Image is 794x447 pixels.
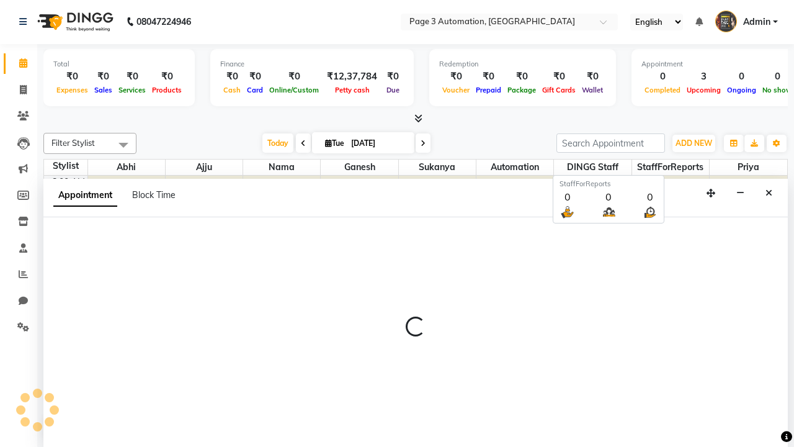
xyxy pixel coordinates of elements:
[642,189,658,204] div: 0
[556,133,665,153] input: Search Appointment
[266,70,322,84] div: ₹0
[399,160,476,175] span: Sukanya
[743,16,770,29] span: Admin
[476,160,553,175] span: Automation
[641,86,684,94] span: Completed
[244,86,266,94] span: Card
[632,160,709,175] span: StaffForReports
[332,86,373,94] span: Petty cash
[50,176,87,189] div: 8:00 AM
[53,70,91,84] div: ₹0
[554,160,631,175] span: DINGG Staff
[539,86,579,94] span: Gift Cards
[88,160,165,175] span: Abhi
[53,86,91,94] span: Expenses
[715,11,737,32] img: Admin
[266,86,322,94] span: Online/Custom
[684,86,724,94] span: Upcoming
[760,184,778,203] button: Close
[32,4,117,39] img: logo
[149,86,185,94] span: Products
[579,70,606,84] div: ₹0
[220,59,404,70] div: Finance
[724,86,759,94] span: Ongoing
[321,160,398,175] span: Ganesh
[641,70,684,84] div: 0
[166,160,243,175] span: Ajju
[504,70,539,84] div: ₹0
[53,59,185,70] div: Total
[91,86,115,94] span: Sales
[676,138,712,148] span: ADD NEW
[262,133,293,153] span: Today
[132,189,176,201] span: Block Time
[684,70,724,84] div: 3
[601,204,617,220] img: queue.png
[439,59,606,70] div: Redemption
[579,86,606,94] span: Wallet
[115,86,149,94] span: Services
[44,160,87,173] div: Stylist
[473,70,504,84] div: ₹0
[53,184,117,207] span: Appointment
[382,70,404,84] div: ₹0
[560,189,575,204] div: 0
[220,70,244,84] div: ₹0
[149,70,185,84] div: ₹0
[642,204,658,220] img: wait_time.png
[672,135,715,152] button: ADD NEW
[347,134,409,153] input: 2025-09-02
[244,70,266,84] div: ₹0
[51,138,95,148] span: Filter Stylist
[710,160,787,175] span: Priya
[724,70,759,84] div: 0
[439,86,473,94] span: Voucher
[560,204,575,220] img: serve.png
[115,70,149,84] div: ₹0
[539,70,579,84] div: ₹0
[243,160,320,175] span: Nama
[439,70,473,84] div: ₹0
[560,179,658,189] div: StaffForReports
[601,189,617,204] div: 0
[322,70,382,84] div: ₹12,37,784
[220,86,244,94] span: Cash
[91,70,115,84] div: ₹0
[383,86,403,94] span: Due
[504,86,539,94] span: Package
[473,86,504,94] span: Prepaid
[322,138,347,148] span: Tue
[136,4,191,39] b: 08047224946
